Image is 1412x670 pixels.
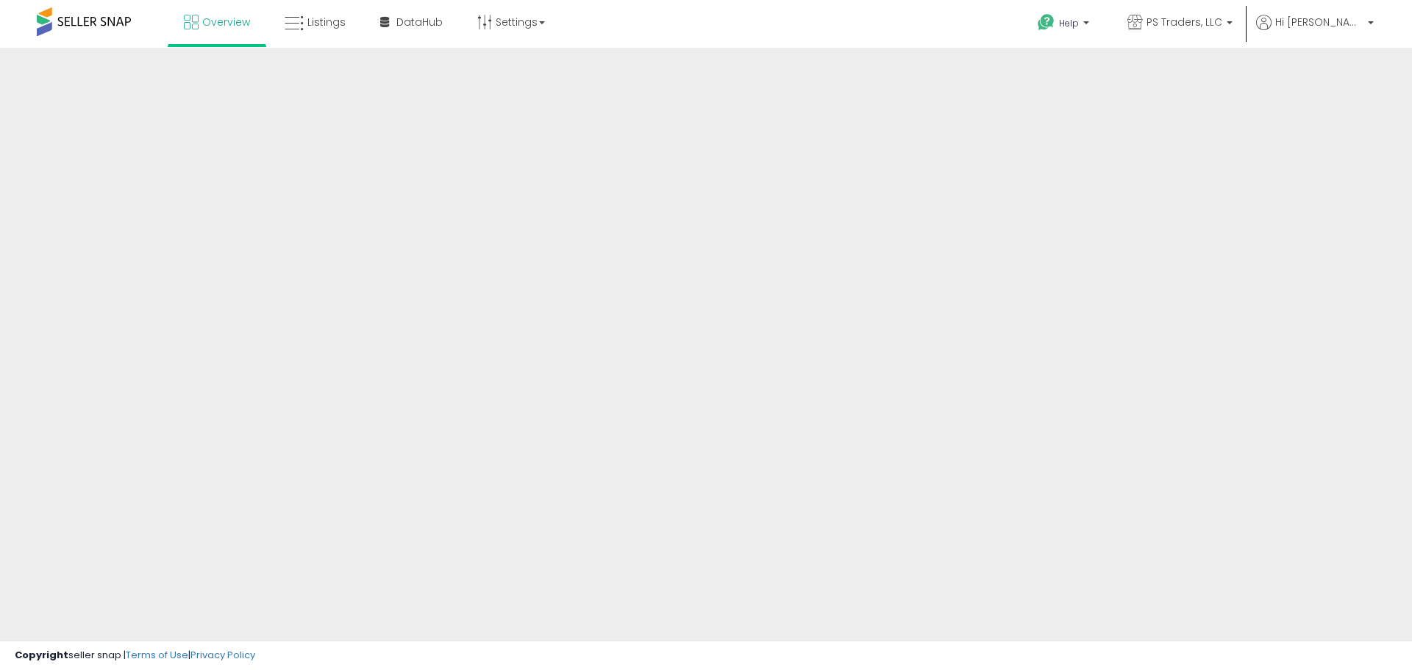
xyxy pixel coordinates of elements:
span: DataHub [396,15,443,29]
i: Get Help [1037,13,1055,32]
a: Help [1026,2,1104,48]
div: seller snap | | [15,649,255,663]
span: Overview [202,15,250,29]
a: Terms of Use [126,648,188,662]
span: PS Traders, LLC [1147,15,1222,29]
a: Privacy Policy [190,648,255,662]
span: Hi [PERSON_NAME] [1275,15,1363,29]
span: Listings [307,15,346,29]
span: Help [1059,17,1079,29]
strong: Copyright [15,648,68,662]
a: Hi [PERSON_NAME] [1256,15,1374,48]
